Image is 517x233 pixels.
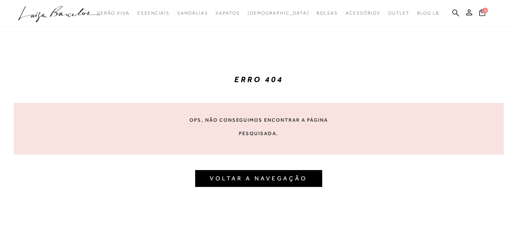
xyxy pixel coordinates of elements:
span: Bolsas [316,10,338,16]
button: VOLTAR A NAVEGAÇÃO [195,170,322,187]
button: 0 [477,8,488,19]
strong: ERRO 404 [234,74,283,84]
a: categoryNavScreenReaderText [388,6,409,20]
a: VOLTAR A NAVEGAÇÃO [210,175,307,182]
span: Sapatos [215,10,240,16]
a: categoryNavScreenReaderText [346,6,380,20]
p: Ops, não conseguimos encontrar a página pesquisada. [185,113,332,140]
span: Verão Viva [97,10,130,16]
a: categoryNavScreenReaderText [316,6,338,20]
span: Sandálias [177,10,208,16]
a: categoryNavScreenReaderText [215,6,240,20]
a: BLOG LB [417,6,439,20]
span: BLOG LB [417,10,439,16]
a: noSubCategoriesText [248,6,309,20]
a: categoryNavScreenReaderText [97,6,130,20]
span: Acessórios [346,10,380,16]
span: [DEMOGRAPHIC_DATA] [248,10,309,16]
a: categoryNavScreenReaderText [137,6,170,20]
span: Essenciais [137,10,170,16]
a: categoryNavScreenReaderText [177,6,208,20]
span: 0 [483,8,488,13]
span: Outlet [388,10,409,16]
